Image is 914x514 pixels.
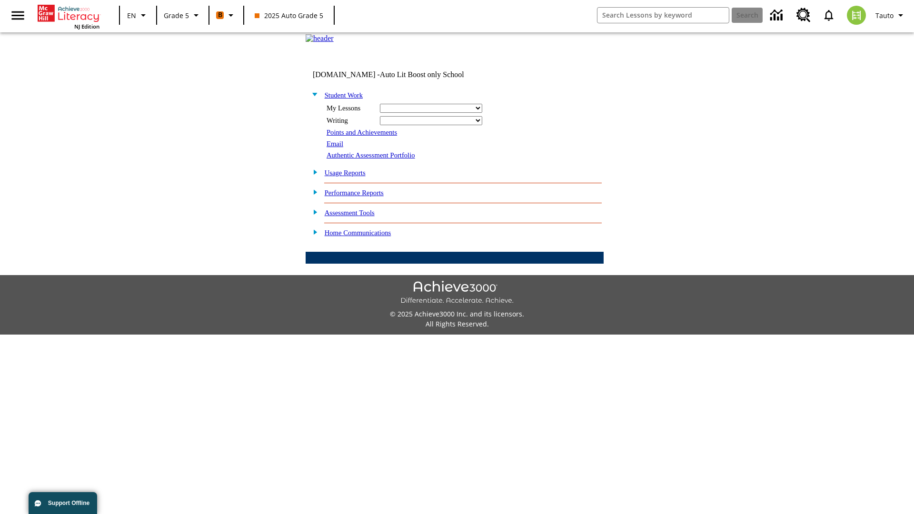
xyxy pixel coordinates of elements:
a: Assessment Tools [325,209,375,217]
span: NJ Edition [74,23,99,30]
input: search field [597,8,729,23]
a: Home Communications [325,229,391,237]
img: minus.gif [308,90,318,99]
button: Boost Class color is orange. Change class color [212,7,240,24]
a: Email [327,140,343,148]
div: Writing [327,117,374,125]
button: Language: EN, Select a language [123,7,153,24]
img: Achieve3000 Differentiate Accelerate Achieve [400,281,514,305]
img: header [306,34,334,43]
img: avatar image [847,6,866,25]
span: Support Offline [48,500,89,506]
button: Select a new avatar [841,3,872,28]
div: Home [38,3,99,30]
img: plus.gif [308,188,318,196]
td: [DOMAIN_NAME] - [313,70,488,79]
button: Grade: Grade 5, Select a grade [160,7,206,24]
nobr: Auto Lit Boost only School [380,70,464,79]
div: My Lessons [327,104,374,112]
span: B [218,9,222,21]
button: Support Offline [29,492,97,514]
button: Open side menu [4,1,32,30]
img: plus.gif [308,227,318,236]
a: Data Center [765,2,791,29]
a: Notifications [816,3,841,28]
img: plus.gif [308,168,318,176]
a: Student Work [325,91,363,99]
a: Authentic Assessment Portfolio [327,151,415,159]
a: Usage Reports [325,169,366,177]
span: EN [127,10,136,20]
a: Resource Center, Will open in new tab [791,2,816,28]
span: 2025 Auto Grade 5 [255,10,323,20]
span: Tauto [875,10,894,20]
span: Grade 5 [164,10,189,20]
img: plus.gif [308,208,318,216]
a: Performance Reports [325,189,384,197]
a: Points and Achievements [327,128,397,136]
button: Profile/Settings [872,7,910,24]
